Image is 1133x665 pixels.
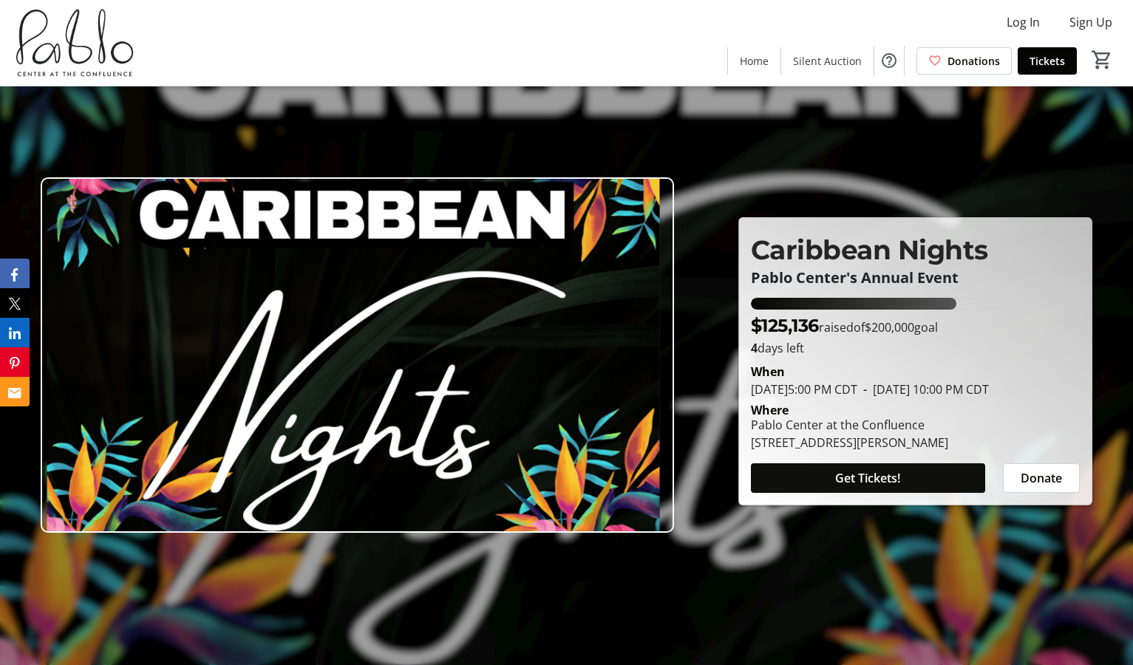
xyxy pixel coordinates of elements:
[728,47,780,75] a: Home
[41,177,673,533] img: Campaign CTA Media Photo
[9,6,140,80] img: Pablo Center's Logo
[865,319,914,335] span: $200,000
[835,469,900,487] span: Get Tickets!
[1021,469,1062,487] span: Donate
[1003,463,1080,493] button: Donate
[857,381,873,398] span: -
[751,339,1080,357] p: days left
[1069,13,1112,31] span: Sign Up
[751,381,857,398] span: [DATE] 5:00 PM CDT
[857,381,989,398] span: [DATE] 10:00 PM CDT
[751,463,985,493] button: Get Tickets!
[751,298,1080,310] div: 62.5682% of fundraising goal reached
[995,10,1052,34] button: Log In
[1018,47,1077,75] a: Tickets
[751,313,938,339] p: raised of goal
[751,416,948,434] div: Pablo Center at the Confluence
[751,363,785,381] div: When
[751,434,948,451] div: [STREET_ADDRESS][PERSON_NAME]
[874,46,904,75] button: Help
[1030,53,1065,69] span: Tickets
[1089,47,1115,73] button: Cart
[740,53,769,69] span: Home
[751,404,789,416] div: Where
[751,340,758,356] span: 4
[793,53,862,69] span: Silent Auction
[1058,10,1124,34] button: Sign Up
[1007,13,1040,31] span: Log In
[916,47,1012,75] a: Donations
[751,270,1080,286] p: Pablo Center's Annual Event
[751,233,988,266] span: Caribbean Nights
[751,315,819,336] span: $125,136
[947,53,1000,69] span: Donations
[781,47,874,75] a: Silent Auction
